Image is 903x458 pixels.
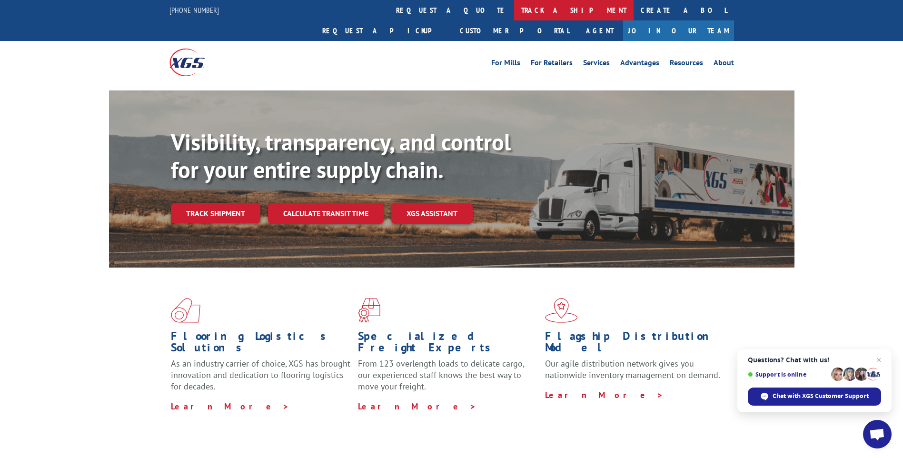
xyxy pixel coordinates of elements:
a: About [714,59,734,70]
a: For Retailers [531,59,573,70]
span: Our agile distribution network gives you nationwide inventory management on demand. [545,358,720,380]
a: Customer Portal [453,20,576,41]
a: Calculate transit time [268,203,384,224]
a: Request a pickup [315,20,453,41]
a: Services [583,59,610,70]
span: Support is online [748,371,828,378]
h1: Flooring Logistics Solutions [171,330,351,358]
h1: Flagship Distribution Model [545,330,725,358]
a: Learn More > [358,401,476,412]
span: Chat with XGS Customer Support [773,392,869,400]
img: xgs-icon-total-supply-chain-intelligence-red [171,298,200,323]
a: Learn More > [545,389,664,400]
b: Visibility, transparency, and control for your entire supply chain. [171,127,511,184]
a: XGS ASSISTANT [391,203,473,224]
div: Open chat [863,420,892,448]
a: Learn More > [171,401,289,412]
a: [PHONE_NUMBER] [169,5,219,15]
img: xgs-icon-focused-on-flooring-red [358,298,380,323]
h1: Specialized Freight Experts [358,330,538,358]
a: Join Our Team [623,20,734,41]
a: For Mills [491,59,520,70]
span: Questions? Chat with us! [748,356,881,364]
span: Close chat [873,354,884,366]
a: Resources [670,59,703,70]
a: Track shipment [171,203,260,223]
span: As an industry carrier of choice, XGS has brought innovation and dedication to flooring logistics... [171,358,350,392]
img: xgs-icon-flagship-distribution-model-red [545,298,578,323]
a: Advantages [620,59,659,70]
div: Chat with XGS Customer Support [748,388,881,406]
p: From 123 overlength loads to delicate cargo, our experienced staff knows the best way to move you... [358,358,538,400]
a: Agent [576,20,623,41]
